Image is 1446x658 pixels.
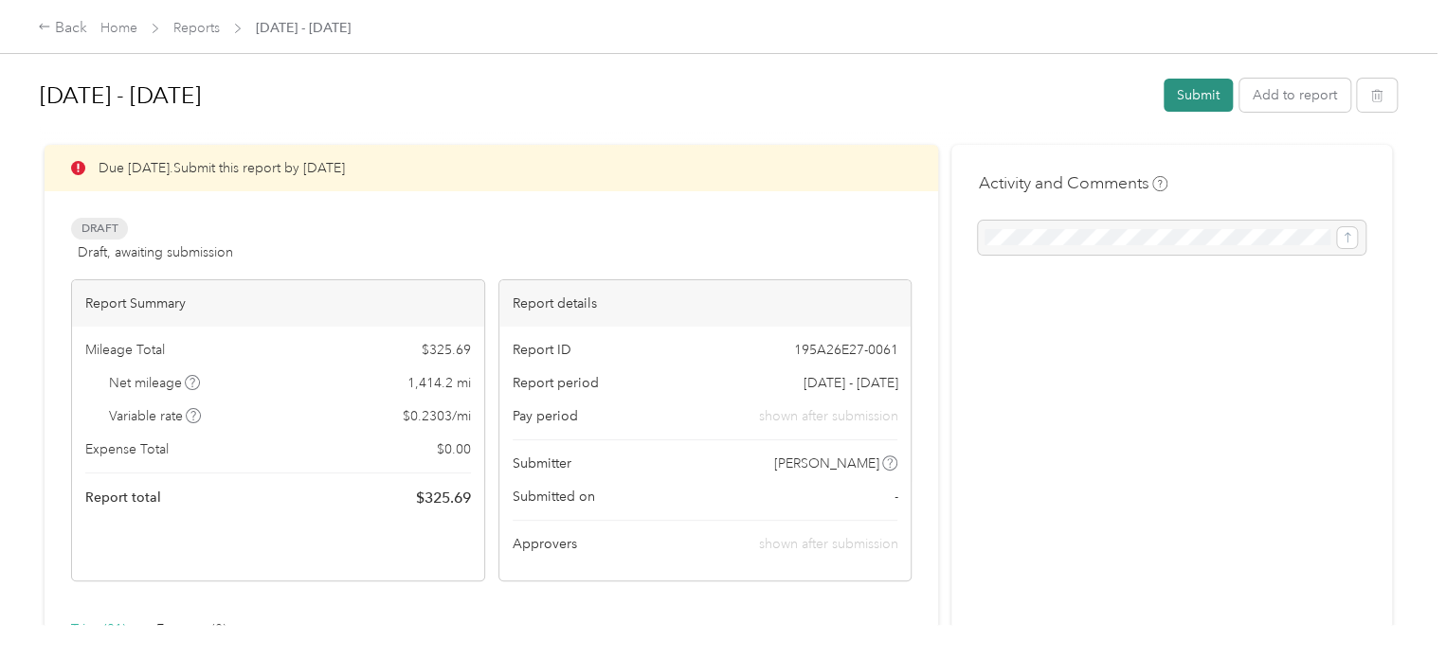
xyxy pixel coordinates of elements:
span: Mileage Total [85,340,165,360]
div: Expense (0) [156,619,226,640]
span: Report ID [513,340,571,360]
span: $ 325.69 [422,340,471,360]
span: Report period [513,373,599,393]
span: Report total [85,488,161,507]
div: Trips (31) [71,619,126,640]
span: Approvers [513,534,577,554]
button: Submit [1164,79,1233,112]
div: Report details [499,280,912,327]
a: Home [100,20,137,36]
span: $ 0.2303 / mi [403,406,471,426]
span: 195A26E27-0061 [793,340,897,360]
div: Due [DATE]. Submit this report by [DATE] [45,145,938,191]
span: 1,414.2 mi [407,373,471,393]
div: Report Summary [72,280,484,327]
span: [DATE] - [DATE] [803,373,897,393]
span: Submitter [513,453,571,473]
span: Variable rate [109,406,202,426]
div: Back [38,17,87,40]
button: Add to report [1239,79,1350,112]
span: [PERSON_NAME] [774,453,879,473]
span: - [894,487,897,507]
span: Pay period [513,406,578,426]
a: Reports [173,20,220,36]
span: Submitted on [513,487,595,507]
span: Net mileage [109,373,201,393]
span: Draft [71,218,128,240]
span: Expense Total [85,439,169,459]
iframe: Everlance-gr Chat Button Frame [1340,552,1446,658]
span: $ 325.69 [416,487,471,509]
span: Draft, awaiting submission [78,242,233,262]
h1: Sep 1 - 30, 2025 [40,73,1150,118]
span: [DATE] - [DATE] [256,18,351,38]
h4: Activity and Comments [978,171,1167,195]
span: $ 0.00 [437,439,471,459]
span: shown after submission [758,406,897,426]
span: shown after submission [758,536,897,552]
